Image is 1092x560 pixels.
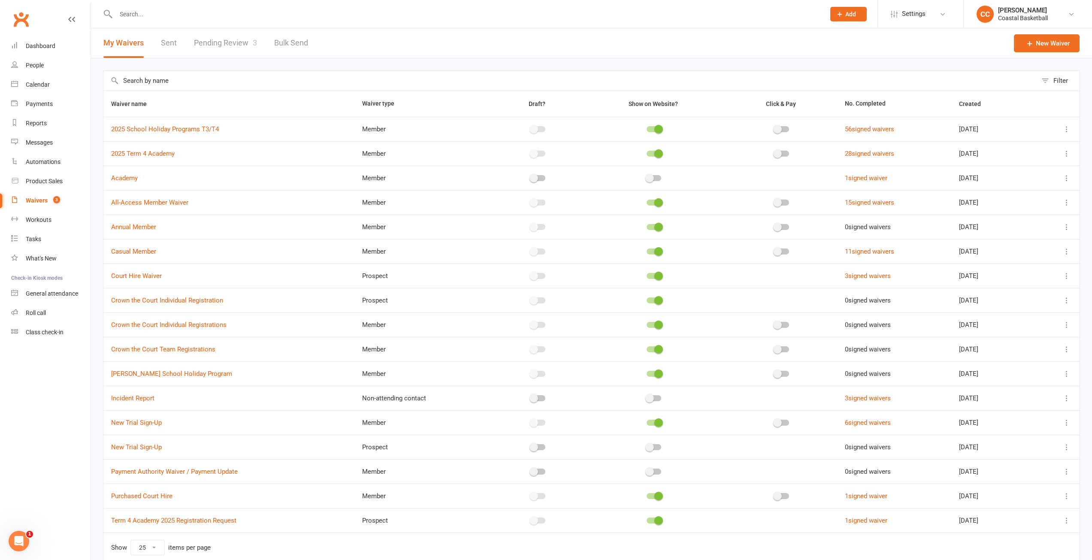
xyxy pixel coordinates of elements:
div: What's New [26,255,57,262]
td: [DATE] [951,312,1034,337]
span: Created [959,100,990,107]
a: What's New [11,249,91,268]
td: [DATE] [951,117,1034,141]
a: Workouts [11,210,91,230]
td: [DATE] [951,386,1034,410]
td: [DATE] [951,361,1034,386]
a: Roll call [11,303,91,323]
div: Messages [26,139,53,146]
div: Roll call [26,309,46,316]
a: Clubworx [10,9,32,30]
a: Sent [161,28,177,58]
td: [DATE] [951,215,1034,239]
span: Add [845,11,856,18]
span: Show on Website? [629,100,678,107]
a: Tasks [11,230,91,249]
div: Calendar [26,81,50,88]
th: Waiver type [354,91,495,117]
div: Show [111,540,211,555]
td: Prospect [354,263,495,288]
a: Annual Member [111,223,156,231]
a: New Waiver [1014,34,1080,52]
a: Automations [11,152,91,172]
button: Draft? [521,99,555,109]
td: Member [354,361,495,386]
div: Payments [26,100,53,107]
a: Pending Review3 [194,28,257,58]
div: Tasks [26,236,41,242]
td: [DATE] [951,166,1034,190]
span: 0 signed waivers [845,223,891,231]
td: Member [354,117,495,141]
td: Prospect [354,435,495,459]
a: Waivers 3 [11,191,91,210]
span: 0 signed waivers [845,443,891,451]
a: Payment Authority Waiver / Payment Update [111,468,238,475]
td: Member [354,459,495,484]
a: 2025 Term 4 Academy [111,150,175,157]
iframe: Intercom live chat [9,531,29,551]
button: Click & Pay [758,99,805,109]
button: Created [959,99,990,109]
a: 6signed waivers [845,419,891,427]
span: 3 [253,38,257,47]
a: 11signed waivers [845,248,894,255]
button: Waiver name [111,99,156,109]
td: Member [354,484,495,508]
a: Reports [11,114,91,133]
td: [DATE] [951,484,1034,508]
td: [DATE] [951,288,1034,312]
a: Bulk Send [274,28,308,58]
a: Payments [11,94,91,114]
div: Waivers [26,197,48,204]
a: New Trial Sign-Up [111,443,162,451]
div: Filter [1053,76,1068,86]
span: 0 signed waivers [845,297,891,304]
div: Class check-in [26,329,64,336]
td: [DATE] [951,263,1034,288]
a: Casual Member [111,248,156,255]
a: Purchased Court Hire [111,492,172,500]
a: Dashboard [11,36,91,56]
a: Crown the Court Individual Registration [111,297,223,304]
a: All-Access Member Waiver [111,199,188,206]
div: CC [977,6,994,23]
a: [PERSON_NAME] School Holiday Program [111,370,232,378]
div: [PERSON_NAME] [998,6,1048,14]
td: [DATE] [951,239,1034,263]
span: 1 [26,531,33,538]
span: 3 [53,196,60,203]
a: 1signed waiver [845,517,887,524]
div: items per page [168,544,211,551]
td: Member [354,190,495,215]
span: 0 signed waivers [845,370,891,378]
button: Add [830,7,867,21]
span: Settings [902,4,926,24]
td: Prospect [354,288,495,312]
a: Messages [11,133,91,152]
td: [DATE] [951,141,1034,166]
div: General attendance [26,290,78,297]
td: [DATE] [951,190,1034,215]
span: Waiver name [111,100,156,107]
a: General attendance kiosk mode [11,284,91,303]
a: New Trial Sign-Up [111,419,162,427]
td: [DATE] [951,337,1034,361]
span: 0 signed waivers [845,345,891,353]
div: Reports [26,120,47,127]
td: Member [354,215,495,239]
td: Member [354,239,495,263]
input: Search... [113,8,819,20]
td: Member [354,410,495,435]
td: Member [354,141,495,166]
td: [DATE] [951,435,1034,459]
div: Automations [26,158,60,165]
a: Calendar [11,75,91,94]
span: Click & Pay [766,100,796,107]
span: 0 signed waivers [845,468,891,475]
a: Term 4 Academy 2025 Registration Request [111,517,236,524]
a: 28signed waivers [845,150,894,157]
td: Member [354,337,495,361]
a: 2025 School Holiday Programs T3/T4 [111,125,219,133]
a: 1signed waiver [845,174,887,182]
